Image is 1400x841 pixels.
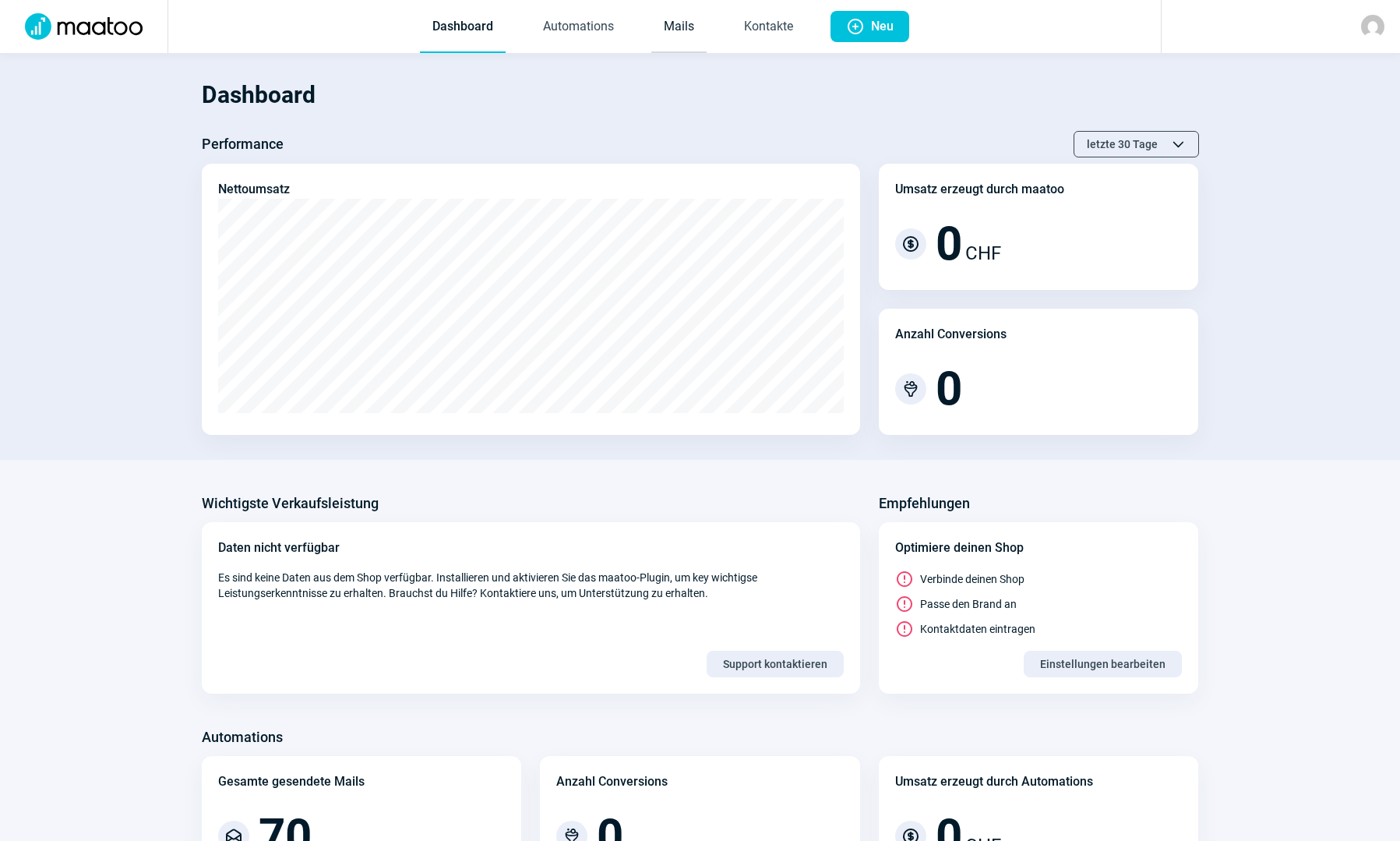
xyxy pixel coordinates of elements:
button: Einstellungen bearbeiten [1024,651,1182,677]
span: Neu [871,11,894,42]
div: Optimiere deinen Shop [895,539,1183,557]
span: Einstellungen bearbeiten [1040,652,1165,677]
div: Nettoumsatz [218,180,290,199]
span: 0 [936,221,962,267]
button: Neu [830,11,909,42]
div: Umsatz erzeugt durch maatoo [895,180,1064,199]
h1: Dashboard [202,69,1199,122]
img: avatar [1361,15,1384,38]
h3: Empfehlungen [879,491,970,516]
div: Daten nicht verfügbar [218,539,844,557]
span: 0 [936,366,962,412]
div: Anzahl Conversions [556,772,668,791]
div: Umsatz erzeugt durch Automations [895,772,1093,791]
img: Logo [16,13,152,40]
span: Es sind keine Daten aus dem Shop verfügbar. Installieren und aktivieren Sie das maatoo-Plugin, um... [218,570,844,601]
h3: Wichtigste Verkaufsleistung [202,491,379,516]
h3: Performance [202,132,284,157]
a: Dashboard [420,2,506,53]
span: CHF [965,239,1001,267]
span: Support kontaktieren [723,652,827,677]
span: Kontaktdaten eintragen [920,621,1035,637]
a: Mails [651,2,707,53]
div: Anzahl Conversions [895,325,1007,344]
span: Passe den Brand an [920,596,1017,612]
span: letzte 30 Tage [1087,132,1158,157]
button: Support kontaktieren [707,651,844,677]
h3: Automations [202,725,283,750]
a: Kontakte [732,2,806,53]
span: Verbinde deinen Shop [920,571,1024,587]
div: Gesamte gesendete Mails [218,772,365,791]
a: Automations [531,2,626,53]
